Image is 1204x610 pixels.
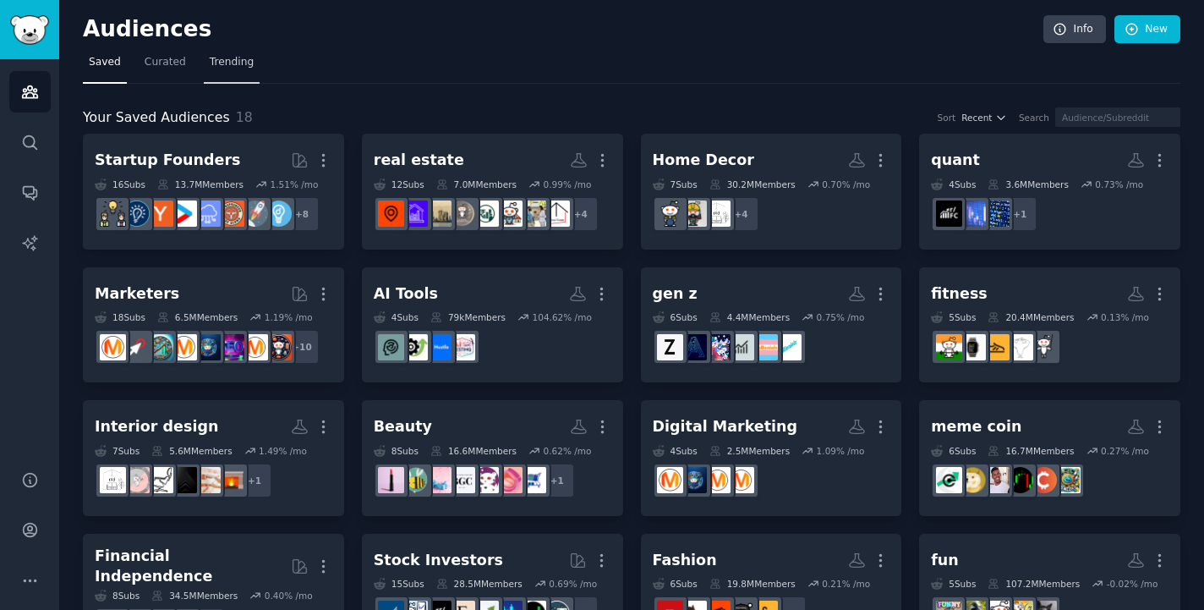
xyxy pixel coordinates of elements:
[95,416,218,437] div: Interior design
[653,311,698,323] div: 6 Sub s
[436,578,523,590] div: 28.5M Members
[83,267,344,383] a: Marketers18Subs6.5MMembers1.19% /mo+10socialmediamarketingSEOdigital_marketingDigitalMarketingAff...
[89,55,121,70] span: Saved
[919,400,1180,516] a: meme coin6Subs16.7MMembers0.27% /momemecoinsCryptoCurrencyCryptoMarketsMemecoinhubdogecoinCryptoM...
[362,267,623,383] a: AI Tools4Subs79kMembers104.62% /moAIToolTestingAiHustletoolsAItoolsCatalogAI_Tools_News
[473,467,499,493] img: MakeupAddiction
[425,467,451,493] img: BeautyBoxes
[936,334,962,360] img: Fitness_India
[539,463,575,498] div: + 1
[931,578,976,590] div: 5 Sub s
[724,196,759,232] div: + 4
[270,179,318,190] div: 1.51 % /mo
[378,201,404,227] img: CommercialRealEstate
[265,590,313,602] div: 0.40 % /mo
[1055,107,1180,127] input: Audience/Subreddit
[544,201,570,227] img: TorontoRealEstate
[653,578,698,590] div: 6 Sub s
[931,550,959,571] div: fun
[544,179,592,190] div: 0.99 % /mo
[157,179,244,190] div: 13.7M Members
[145,55,186,70] span: Curated
[402,334,428,360] img: AItoolsCatalog
[817,311,865,323] div: 0.75 % /mo
[983,201,1010,227] img: algotrading
[147,334,173,360] img: Affiliatemarketing
[123,334,150,360] img: PPC
[960,334,986,360] img: AppleWatchFitness
[653,416,798,437] div: Digital Marketing
[817,445,865,457] div: 1.09 % /mo
[374,179,424,190] div: 12 Sub s
[147,467,173,493] img: malelivingspace
[1019,112,1049,124] div: Search
[961,112,1007,124] button: Recent
[1031,467,1057,493] img: CryptoCurrency
[709,578,796,590] div: 19.8M Members
[100,334,126,360] img: advertising
[449,467,475,493] img: BeautyGuruChatter
[520,467,546,493] img: indianbeautyhauls
[931,445,976,457] div: 6 Sub s
[931,150,980,171] div: quant
[728,334,754,360] img: SampleSize
[171,201,197,227] img: startup
[822,179,870,190] div: 0.70 % /mo
[938,112,956,124] div: Sort
[653,150,754,171] div: Home Decor
[657,201,683,227] img: DIY
[139,49,192,84] a: Curated
[237,463,272,498] div: + 1
[284,329,320,365] div: + 10
[709,445,790,457] div: 2.5M Members
[218,334,244,360] img: SEO
[681,334,707,360] img: GenAlpha
[728,467,754,493] img: marketing
[402,467,428,493] img: AsianBeauty
[1095,179,1143,190] div: 0.73 % /mo
[374,311,419,323] div: 4 Sub s
[704,334,731,360] img: teenagers
[657,334,683,360] img: GenZ
[425,334,451,360] img: AiHustletools
[709,179,796,190] div: 30.2M Members
[436,179,517,190] div: 7.0M Members
[151,590,238,602] div: 34.5M Members
[961,112,992,124] span: Recent
[822,578,870,590] div: 0.21 % /mo
[95,283,179,305] div: Marketers
[919,134,1180,250] a: quant4Subs3.6MMembers0.73% /mo+1algotradingquant_hftFinancialCareers
[1007,467,1033,493] img: CryptoMarkets
[919,267,1180,383] a: fitness5Subs20.4MMembers0.13% /mobodyweightfitnessFitnessxxfitnessAppleWatchFitnessFitness_India
[653,550,717,571] div: Fashion
[496,201,523,227] img: FirstTimeHomeBuyer
[430,311,506,323] div: 79k Members
[709,311,790,323] div: 4.4M Members
[936,467,962,493] img: CryptoMoonShots
[171,467,197,493] img: AmateurInteriorDesign
[520,201,546,227] img: realtors
[83,49,127,84] a: Saved
[449,201,475,227] img: IndiaInvestments
[194,334,221,360] img: digital_marketing
[1054,467,1081,493] img: memecoins
[378,467,404,493] img: beauty
[653,179,698,190] div: 7 Sub s
[100,467,126,493] img: InteriorDesign
[430,445,517,457] div: 16.6M Members
[1107,578,1158,590] div: -0.02 % /mo
[681,201,707,227] img: Renovations
[931,283,988,305] div: fitness
[236,109,253,125] span: 18
[374,550,503,571] div: Stock Investors
[544,445,592,457] div: 0.62 % /mo
[157,311,238,323] div: 6.5M Members
[284,196,320,232] div: + 8
[496,467,523,493] img: newinbeauty
[100,201,126,227] img: growmybusiness
[374,445,419,457] div: 8 Sub s
[1114,15,1180,44] a: New
[265,334,292,360] img: socialmedia
[123,201,150,227] img: Entrepreneurship
[988,445,1074,457] div: 16.7M Members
